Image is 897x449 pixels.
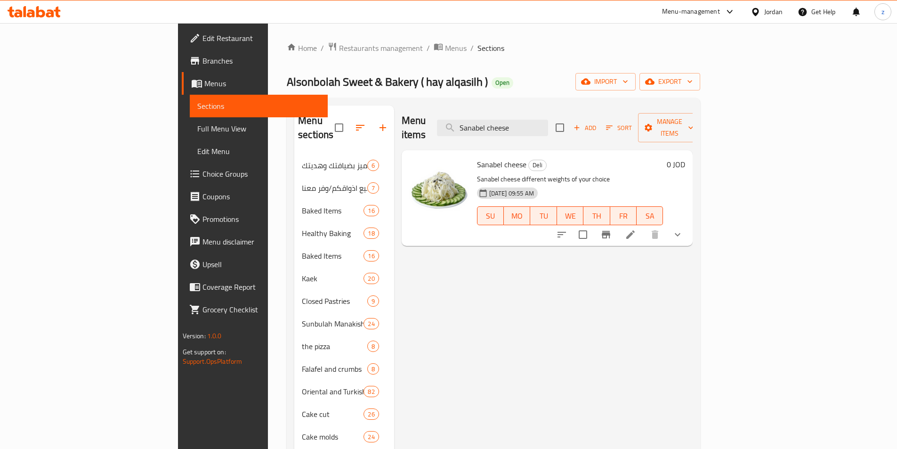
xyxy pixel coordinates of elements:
span: Baked Items [302,250,364,261]
div: the pizza8 [294,335,394,358]
button: Branch-specific-item [595,223,617,246]
span: Choice Groups [202,168,320,180]
span: Healthy Baking [302,228,364,239]
span: 7 [368,184,379,193]
div: Jordan [764,7,783,17]
div: Baked Items16 [294,199,394,222]
span: 24 [364,319,378,328]
div: items [364,250,379,261]
a: Choice Groups [182,163,328,185]
span: Sort sections [349,116,372,139]
input: search [437,120,548,136]
span: Promotions [202,213,320,225]
span: بكجات تلبي جميع اذواقكم/وفر معنا [302,182,367,194]
span: SU [481,209,500,223]
div: Deli [528,160,547,171]
span: 6 [368,161,379,170]
button: Add section [372,116,394,139]
a: Edit Restaurant [182,27,328,49]
span: Select section [550,118,570,138]
div: Falafel and crumbs [302,363,367,375]
button: TU [530,206,557,225]
span: FR [614,209,633,223]
span: Get support on: [183,346,226,358]
div: items [367,295,379,307]
span: TU [534,209,553,223]
li: / [427,42,430,54]
div: Kaek20 [294,267,394,290]
span: 20 [364,274,378,283]
a: Full Menu View [190,117,328,140]
div: Cake cut26 [294,403,394,425]
span: 8 [368,342,379,351]
span: Oriental and Turkish sweets [302,386,364,397]
span: 26 [364,410,378,419]
div: Closed Pastries9 [294,290,394,312]
div: Cake cut [302,408,364,420]
span: Deli [529,160,546,171]
button: Add [570,121,600,135]
span: Sections [477,42,504,54]
a: Branches [182,49,328,72]
span: Kaek [302,273,364,284]
span: Menus [445,42,467,54]
div: items [367,341,379,352]
span: Baked Items [302,205,364,216]
img: Sanabel cheese [409,158,469,218]
button: Manage items [638,113,701,142]
span: Edit Restaurant [202,33,320,44]
span: Coverage Report [202,281,320,293]
span: 9 [368,297,379,306]
span: 18 [364,229,378,238]
span: تميز بضيافتك وهديتك [302,160,367,171]
a: Menu disclaimer [182,230,328,253]
button: import [575,73,636,90]
span: Sections [197,100,320,112]
button: delete [644,223,666,246]
div: Oriental and Turkish sweets82 [294,380,394,403]
nav: breadcrumb [287,42,700,54]
button: SA [637,206,663,225]
div: items [367,182,379,194]
span: Coupons [202,191,320,202]
li: / [470,42,474,54]
div: تميز بضيافتك وهديتك6 [294,154,394,177]
span: WE [561,209,580,223]
span: Sanabel cheese [477,157,526,171]
span: 8 [368,365,379,374]
a: Sections [190,95,328,117]
a: Edit menu item [625,229,636,240]
span: Add item [570,121,600,135]
a: Coverage Report [182,276,328,298]
button: sort-choices [550,223,573,246]
h2: Menu items [402,114,426,142]
span: Open [492,79,513,87]
a: Upsell [182,253,328,276]
span: Branches [202,55,320,66]
span: z [881,7,884,17]
span: Cake molds [302,431,364,442]
button: WE [557,206,583,225]
span: SA [640,209,659,223]
h6: 0 JOD [667,158,685,171]
a: Support.OpsPlatform [183,355,242,367]
span: export [647,76,693,88]
div: Healthy Baking18 [294,222,394,245]
span: Upsell [202,259,320,270]
div: Open [492,77,513,89]
span: Sort items [600,121,638,135]
p: Sanabel cheese different weights of your choice [477,173,663,185]
span: 16 [364,252,378,261]
span: Version: [183,330,206,342]
span: Full Menu View [197,123,320,134]
span: import [583,76,628,88]
a: Restaurants management [328,42,423,54]
span: 24 [364,433,378,441]
span: Menu disclaimer [202,236,320,247]
span: MO [508,209,526,223]
span: Closed Pastries [302,295,367,307]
